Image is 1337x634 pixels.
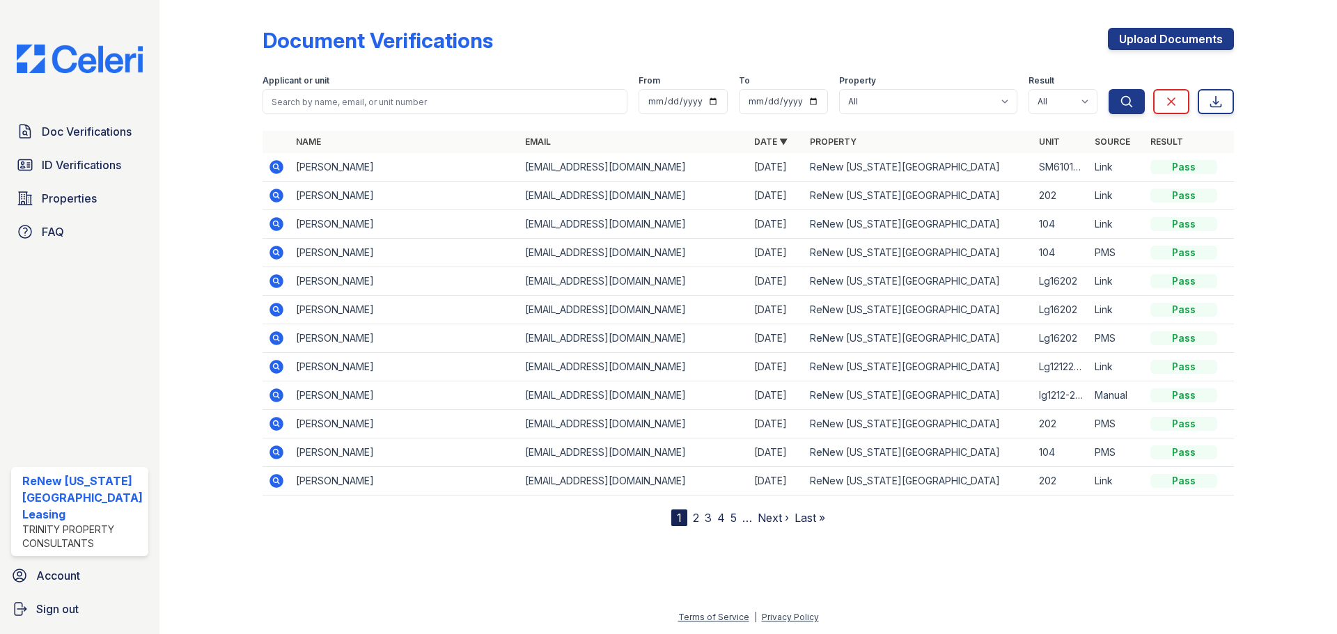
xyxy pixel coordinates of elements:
td: PMS [1089,410,1145,438]
td: 104 [1033,239,1089,267]
td: PMS [1089,239,1145,267]
td: ReNew [US_STATE][GEOGRAPHIC_DATA] [804,296,1033,324]
td: Link [1089,296,1145,324]
td: ReNew [US_STATE][GEOGRAPHIC_DATA] [804,353,1033,381]
td: Lg16202 [1033,267,1089,296]
td: Link [1089,210,1145,239]
td: PMS [1089,324,1145,353]
td: ReNew [US_STATE][GEOGRAPHIC_DATA] [804,210,1033,239]
div: Pass [1150,303,1217,317]
div: Pass [1150,331,1217,345]
div: Pass [1150,274,1217,288]
td: [EMAIL_ADDRESS][DOMAIN_NAME] [519,182,749,210]
td: [PERSON_NAME] [290,410,519,438]
td: [DATE] [749,410,804,438]
td: [EMAIL_ADDRESS][DOMAIN_NAME] [519,353,749,381]
a: Name [296,136,321,147]
span: ID Verifications [42,157,121,173]
td: Link [1089,267,1145,296]
div: Pass [1150,474,1217,488]
td: [DATE] [749,210,804,239]
td: Lg16202 [1033,324,1089,353]
a: Properties [11,184,148,212]
a: Doc Verifications [11,118,148,145]
td: ReNew [US_STATE][GEOGRAPHIC_DATA] [804,410,1033,438]
td: ReNew [US_STATE][GEOGRAPHIC_DATA] [804,182,1033,210]
a: Date ▼ [754,136,788,147]
td: Link [1089,467,1145,496]
label: Property [839,75,876,86]
td: Link [1089,182,1145,210]
span: Properties [42,190,97,207]
td: [DATE] [749,324,804,353]
td: ReNew [US_STATE][GEOGRAPHIC_DATA] [804,467,1033,496]
td: Manual [1089,381,1145,410]
td: Lg16202 [1033,296,1089,324]
td: [EMAIL_ADDRESS][DOMAIN_NAME] [519,410,749,438]
td: [DATE] [749,182,804,210]
span: Doc Verifications [42,123,132,140]
a: 2 [693,511,699,525]
a: Upload Documents [1108,28,1234,50]
div: Document Verifications [263,28,493,53]
a: Email [525,136,551,147]
div: Pass [1150,417,1217,431]
td: 104 [1033,438,1089,467]
a: ID Verifications [11,151,148,179]
td: ReNew [US_STATE][GEOGRAPHIC_DATA] [804,324,1033,353]
td: [DATE] [749,239,804,267]
td: [DATE] [749,438,804,467]
td: [EMAIL_ADDRESS][DOMAIN_NAME] [519,324,749,353]
td: [DATE] [749,153,804,182]
a: Next › [758,511,789,525]
div: Trinity Property Consultants [22,523,143,550]
div: Pass [1150,246,1217,260]
a: Account [6,562,154,589]
label: Applicant or unit [263,75,329,86]
td: [PERSON_NAME] [290,438,519,467]
td: [DATE] [749,296,804,324]
a: 5 [730,511,737,525]
div: | [754,612,757,622]
td: Link [1089,353,1145,381]
div: Pass [1150,189,1217,203]
span: … [742,509,752,526]
td: Lg1212202 [1033,353,1089,381]
td: [PERSON_NAME] [290,239,519,267]
label: From [639,75,660,86]
div: Pass [1150,160,1217,174]
td: [PERSON_NAME] [290,153,519,182]
td: [PERSON_NAME] [290,381,519,410]
td: [PERSON_NAME] [290,467,519,496]
img: CE_Logo_Blue-a8612792a0a2168367f1c8372b55b34899dd931a85d93a1a3d3e32e68fde9ad4.png [6,45,154,73]
td: [EMAIL_ADDRESS][DOMAIN_NAME] [519,267,749,296]
span: FAQ [42,223,64,240]
td: [PERSON_NAME] [290,267,519,296]
td: [PERSON_NAME] [290,296,519,324]
a: FAQ [11,218,148,246]
div: Pass [1150,360,1217,374]
div: Pass [1150,217,1217,231]
td: 202 [1033,182,1089,210]
div: ReNew [US_STATE][GEOGRAPHIC_DATA] Leasing [22,473,143,523]
td: ReNew [US_STATE][GEOGRAPHIC_DATA] [804,239,1033,267]
td: [EMAIL_ADDRESS][DOMAIN_NAME] [519,239,749,267]
a: 4 [717,511,725,525]
td: 104 [1033,210,1089,239]
span: Sign out [36,601,79,617]
label: To [739,75,750,86]
td: [EMAIL_ADDRESS][DOMAIN_NAME] [519,467,749,496]
a: Privacy Policy [762,612,819,622]
a: Result [1150,136,1183,147]
input: Search by name, email, or unit number [263,89,627,114]
td: Link [1089,153,1145,182]
td: 202 [1033,410,1089,438]
td: [EMAIL_ADDRESS][DOMAIN_NAME] [519,153,749,182]
td: [EMAIL_ADDRESS][DOMAIN_NAME] [519,381,749,410]
td: SM610122 (202) [1033,153,1089,182]
td: [PERSON_NAME] [290,353,519,381]
td: [DATE] [749,353,804,381]
label: Result [1029,75,1054,86]
td: [EMAIL_ADDRESS][DOMAIN_NAME] [519,296,749,324]
a: Property [810,136,857,147]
